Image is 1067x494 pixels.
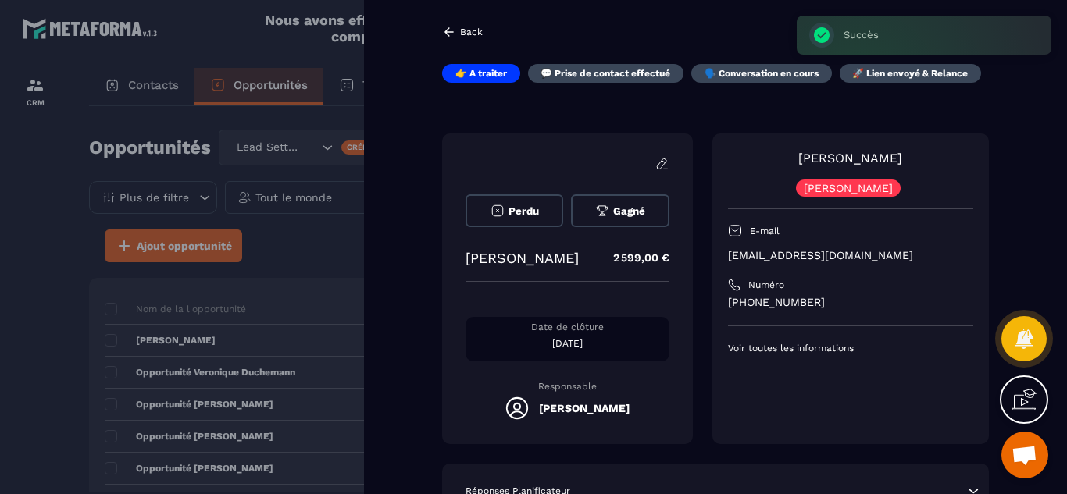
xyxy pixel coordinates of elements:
[1001,432,1048,478] div: Ouvrir le chat
[728,342,973,354] p: Voir toutes les informations
[750,225,780,237] p: E-mail
[852,67,968,80] p: 🚀 Lien envoyé & Relance
[466,337,669,350] p: [DATE]
[466,321,669,333] p: Date de clôture
[466,194,563,227] button: Perdu
[598,243,669,273] p: 2 599,00 €
[539,402,630,414] h5: [PERSON_NAME]
[705,67,819,80] p: 🗣️ Conversation en cours
[455,67,507,80] p: 👉 A traiter
[748,279,784,291] p: Numéro
[798,151,902,165] a: [PERSON_NAME]
[466,381,669,392] p: Responsable
[571,194,669,227] button: Gagné
[613,205,645,217] span: Gagné
[509,205,539,217] span: Perdu
[541,67,670,80] p: 💬 Prise de contact effectué
[728,295,973,310] p: [PHONE_NUMBER]
[728,248,973,263] p: [EMAIL_ADDRESS][DOMAIN_NAME]
[466,250,579,266] p: [PERSON_NAME]
[460,27,483,37] p: Back
[804,183,893,194] p: [PERSON_NAME]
